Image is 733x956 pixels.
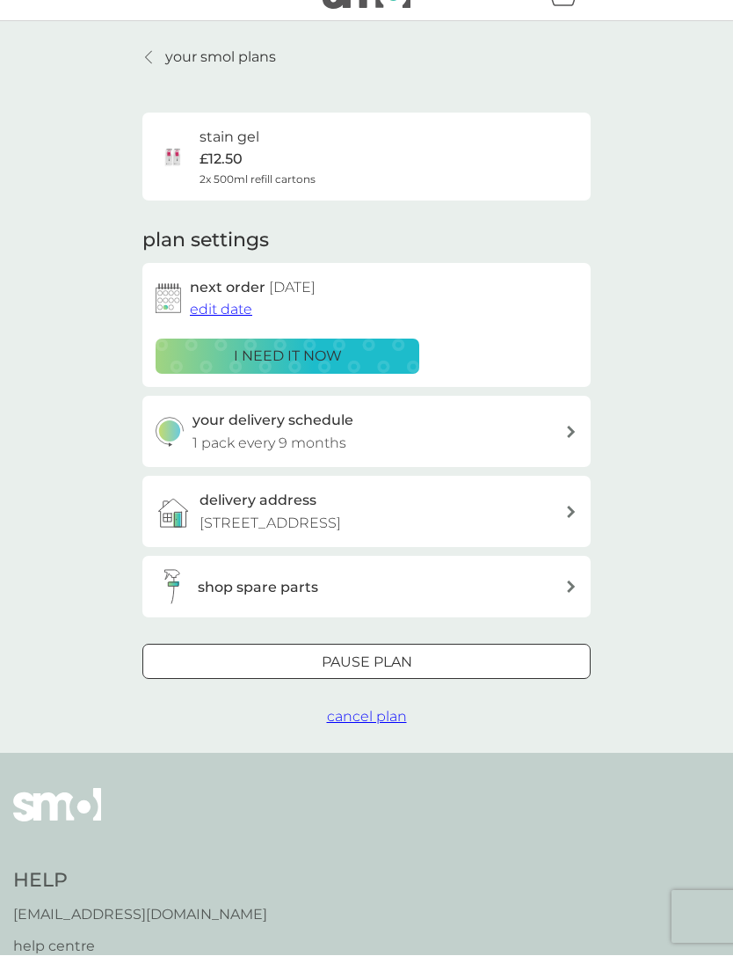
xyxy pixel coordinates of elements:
a: [EMAIL_ADDRESS][DOMAIN_NAME] [13,904,267,927]
p: your smol plans [165,47,276,69]
h2: next order [190,277,316,300]
a: your smol plans [142,47,276,69]
h3: shop spare parts [198,577,318,600]
h2: plan settings [142,228,269,255]
button: edit date [190,299,252,322]
img: stain gel [156,140,191,175]
h3: your delivery schedule [192,410,353,433]
p: £12.50 [200,149,243,171]
span: [DATE] [269,280,316,296]
p: [STREET_ADDRESS] [200,513,341,536]
img: smol [13,789,101,849]
button: Pause plan [142,645,591,680]
h4: Help [13,868,267,895]
span: edit date [190,302,252,318]
button: your delivery schedule1 pack every 9 months [142,397,591,468]
button: i need it now [156,339,419,375]
h3: delivery address [200,490,316,513]
p: i need it now [234,346,342,369]
button: shop spare parts [142,557,591,618]
p: Pause plan [322,652,412,675]
span: 2x 500ml refill cartons [200,171,316,188]
h6: stain gel [200,127,259,150]
p: 1 pack every 9 months [192,433,346,456]
span: cancel plan [327,709,407,726]
button: cancel plan [327,706,407,729]
a: delivery address[STREET_ADDRESS] [142,477,591,548]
